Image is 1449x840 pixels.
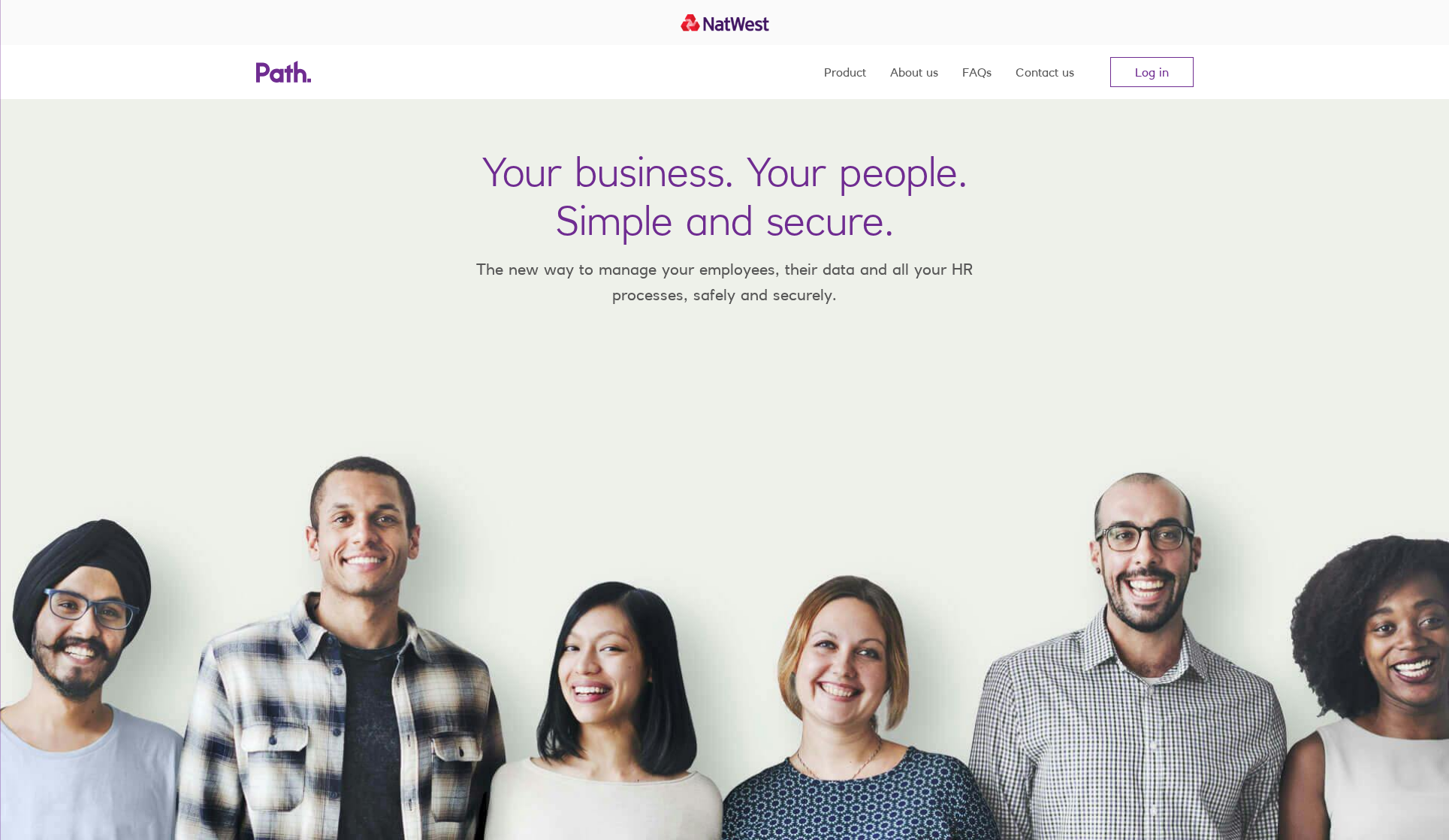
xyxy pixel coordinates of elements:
a: Contact us [1016,45,1074,99]
a: About us [890,45,938,99]
a: FAQs [962,45,992,99]
p: The new way to manage your employees, their data and all your HR processes, safely and securely. [454,257,995,307]
a: Product [824,45,866,99]
h1: Your business. Your people. Simple and secure. [482,147,968,245]
a: Log in [1110,57,1194,87]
